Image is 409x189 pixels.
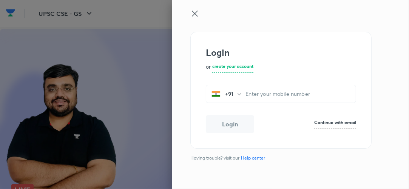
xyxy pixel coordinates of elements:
[212,63,253,73] a: create your account
[239,155,267,161] a: Help center
[206,115,254,133] button: Login
[314,119,356,129] a: Continue with email
[245,86,356,101] input: Enter your mobile number
[212,63,253,69] h6: create your account
[221,90,236,98] p: +91
[206,63,211,73] p: or
[206,47,356,58] h2: Login
[314,119,356,126] h6: Continue with email
[190,155,366,161] span: Having trouble? visit our
[211,89,221,98] img: India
